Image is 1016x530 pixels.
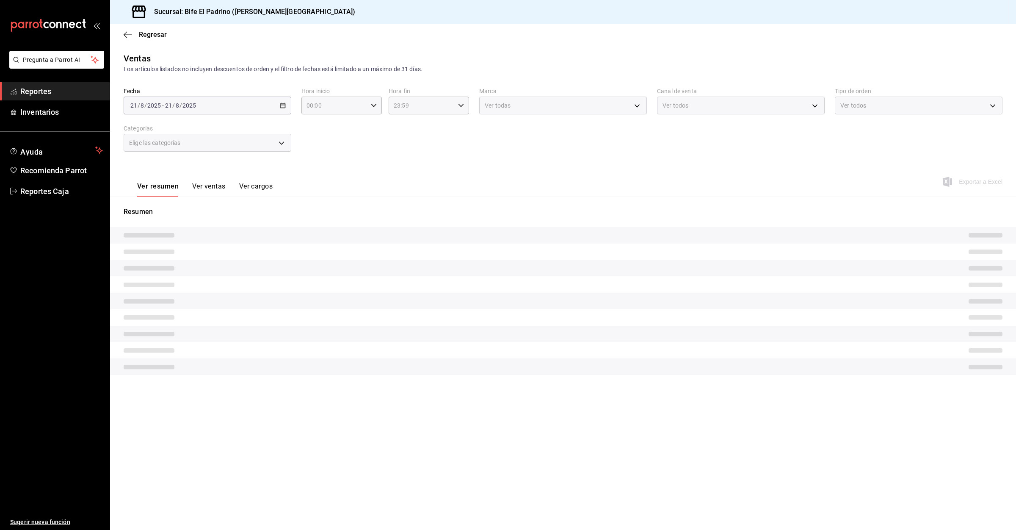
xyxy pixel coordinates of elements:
[20,86,103,97] span: Reportes
[179,102,182,109] span: /
[485,101,511,110] span: Ver todas
[10,518,103,527] span: Sugerir nueva función
[239,182,273,197] button: Ver cargos
[124,88,291,94] label: Fecha
[657,88,825,94] label: Canal de venta
[124,31,167,39] button: Regresar
[138,102,140,109] span: /
[182,102,196,109] input: ----
[389,88,469,94] label: Hora fin
[663,101,688,110] span: Ver todos
[20,106,103,118] span: Inventarios
[129,139,181,147] span: Elige las categorías
[147,102,161,109] input: ----
[130,102,138,109] input: --
[139,31,167,39] span: Regresar
[93,22,100,29] button: open_drawer_menu
[147,7,356,17] h3: Sucursal: Bife El Padrino ([PERSON_NAME][GEOGRAPHIC_DATA])
[124,125,291,131] label: Categorías
[23,55,91,64] span: Pregunta a Parrot AI
[124,52,151,65] div: Ventas
[835,88,1002,94] label: Tipo de orden
[124,65,1002,74] div: Los artículos listados no incluyen descuentos de orden y el filtro de fechas está limitado a un m...
[9,51,104,69] button: Pregunta a Parrot AI
[20,186,103,197] span: Reportes Caja
[301,88,382,94] label: Hora inicio
[20,145,92,155] span: Ayuda
[162,102,164,109] span: -
[144,102,147,109] span: /
[140,102,144,109] input: --
[137,182,179,197] button: Ver resumen
[175,102,179,109] input: --
[192,182,226,197] button: Ver ventas
[124,207,1002,217] p: Resumen
[840,101,866,110] span: Ver todos
[479,88,647,94] label: Marca
[6,61,104,70] a: Pregunta a Parrot AI
[20,165,103,176] span: Recomienda Parrot
[165,102,172,109] input: --
[137,182,273,197] div: navigation tabs
[172,102,175,109] span: /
